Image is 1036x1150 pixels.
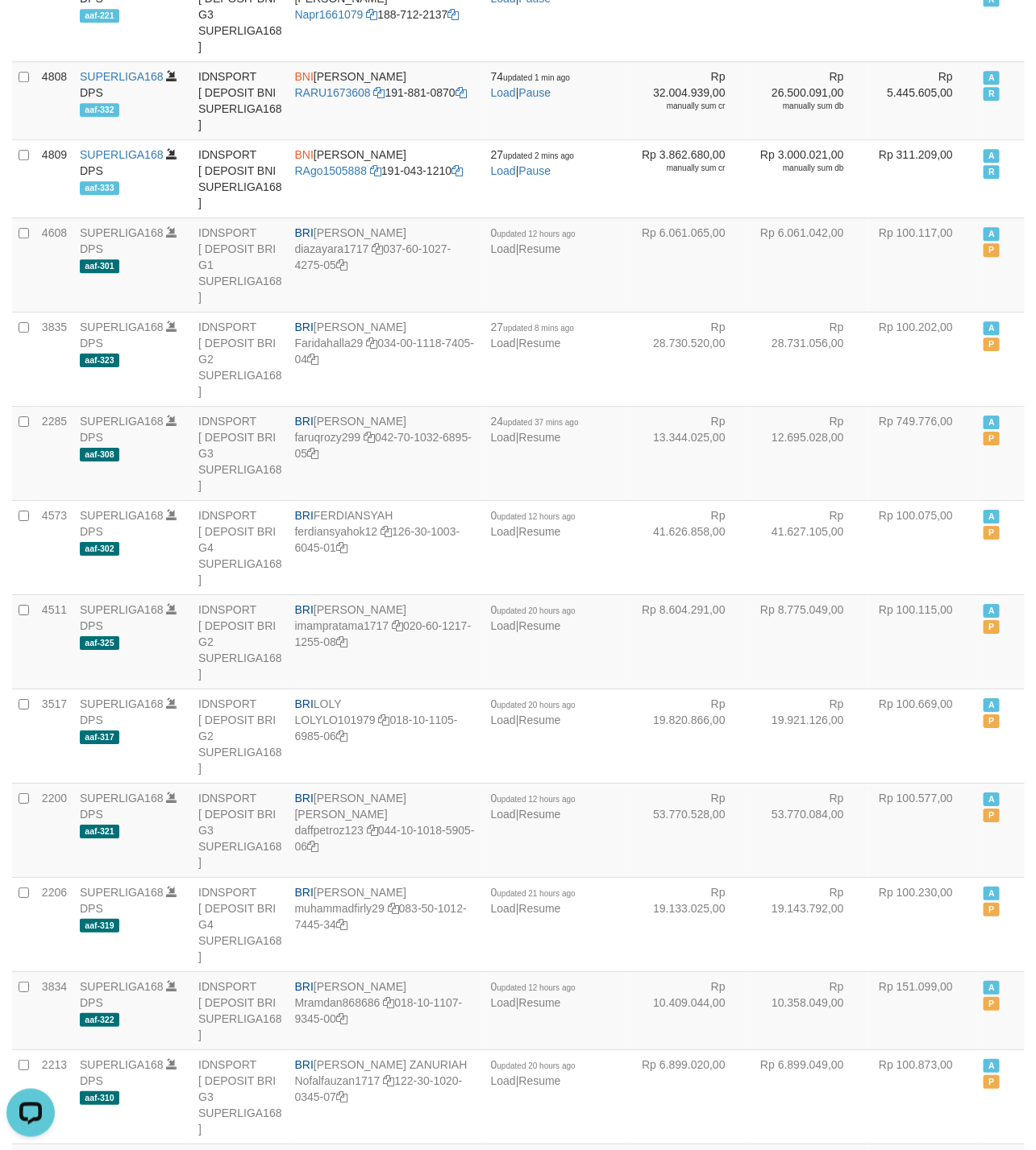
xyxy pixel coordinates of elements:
a: Mramdan868686 [295,996,381,1009]
span: BNI [295,148,314,161]
span: 74 [491,70,570,83]
td: DPS [73,312,192,406]
a: Load [491,996,516,1009]
span: | [491,70,570,99]
span: aaf-332 [80,103,119,117]
td: Rp 3.000.021,00 [750,139,868,217]
td: Rp 6.899.049,00 [750,1049,868,1144]
span: aaf-325 [80,636,119,650]
a: Copy imampratama1717 to clipboard [392,619,403,632]
span: BRI [295,980,314,993]
td: Rp 3.862.680,00 [631,139,750,217]
a: Copy 037601027427505 to clipboard [336,259,347,271]
a: Copy 018101105698506 to clipboard [336,730,347,743]
a: Copy Napr1661079 to clipboard [366,8,377,21]
td: Rp 19.820.866,00 [631,689,750,783]
span: BRI [295,1058,314,1071]
td: DPS [73,1049,192,1144]
span: 0 [491,697,576,710]
a: imampratama1717 [295,619,389,632]
td: Rp 100.577,00 [868,783,977,877]
td: Rp 13.344.025,00 [631,406,750,500]
a: Copy LOLYLO101979 to clipboard [379,714,390,726]
td: Rp 100.117,00 [868,217,977,312]
a: Copy diazayara1717 to clipboard [372,242,383,255]
span: 0 [491,792,576,805]
span: aaf-310 [80,1091,119,1105]
span: BRI [295,603,314,616]
td: 2285 [35,406,73,500]
span: | [491,1058,576,1087]
span: Active [984,604,1000,618]
span: Paused [984,337,1000,351]
span: updated 21 hours ago [497,889,576,898]
td: DPS [73,877,192,971]
span: 0 [491,980,576,993]
a: Copy 020601217125508 to clipboard [336,635,347,648]
a: Load [491,1074,516,1087]
td: IDNSPORT [ DEPOSIT BRI G1 SUPERLIGA168 ] [192,217,289,312]
span: | [491,697,576,726]
a: LOLYLO101979 [295,714,376,726]
td: IDNSPORT [ DEPOSIT BRI G4 SUPERLIGA168 ] [192,500,289,594]
span: aaf-301 [80,259,119,273]
span: updated 20 hours ago [497,1061,576,1070]
span: aaf-322 [80,1013,119,1027]
td: Rp 26.500.091,00 [750,61,868,139]
td: Rp 100.669,00 [868,689,977,783]
a: Resume [519,1074,561,1087]
span: 0 [491,1058,576,1071]
span: Paused [984,620,1000,634]
td: Rp 10.409.044,00 [631,971,750,1049]
span: aaf-321 [80,825,119,838]
a: Copy 122301020034507 to clipboard [336,1090,347,1103]
td: Rp 100.115,00 [868,594,977,689]
td: Rp 6.061.042,00 [750,217,868,312]
span: BNI [295,70,314,83]
a: Copy 042701032689505 to clipboard [307,447,318,460]
span: | [491,509,576,538]
span: BRI [295,321,314,333]
a: SUPERLIGA168 [80,148,164,161]
a: Resume [519,242,561,255]
td: IDNSPORT [ DEPOSIT BRI G2 SUPERLIGA168 ] [192,312,289,406]
a: diazayara1717 [295,242,369,255]
td: DPS [73,61,192,139]
td: Rp 100.075,00 [868,500,977,594]
a: Load [491,431,516,444]
a: Resume [519,996,561,1009]
a: SUPERLIGA168 [80,603,164,616]
a: Load [491,86,516,99]
div: manually sum db [756,101,844,112]
a: SUPERLIGA168 [80,70,164,83]
span: Active [984,227,1000,241]
td: Rp 10.358.049,00 [750,971,868,1049]
td: Rp 151.099,00 [868,971,977,1049]
span: Paused [984,714,1000,728]
td: 4809 [35,139,73,217]
span: Paused [984,809,1000,822]
td: DPS [73,971,192,1049]
a: Copy RAgo1505888 to clipboard [370,164,381,177]
a: Copy 044101018590506 to clipboard [307,840,318,853]
span: | [491,980,576,1009]
span: | [491,792,576,821]
td: 4511 [35,594,73,689]
a: Copy muhammadfirly29 to clipboard [388,902,399,915]
a: Copy 126301003604501 to clipboard [336,541,347,554]
td: Rp 8.604.291,00 [631,594,750,689]
td: Rp 311.209,00 [868,139,977,217]
a: Copy 1887122137 to clipboard [448,8,460,21]
a: Resume [519,337,561,350]
span: BRI [295,509,314,522]
td: 3835 [35,312,73,406]
span: Active [984,792,1000,806]
a: Copy daffpetroz123 to clipboard [367,824,378,837]
span: BRI [295,697,314,710]
div: manually sum cr [638,101,726,112]
span: 0 [491,226,576,239]
span: updated 20 hours ago [497,701,576,709]
td: Rp 28.730.520,00 [631,312,750,406]
a: faruqrozy299 [295,431,361,444]
a: Copy Nofalfauzan1717 to clipboard [383,1074,394,1087]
